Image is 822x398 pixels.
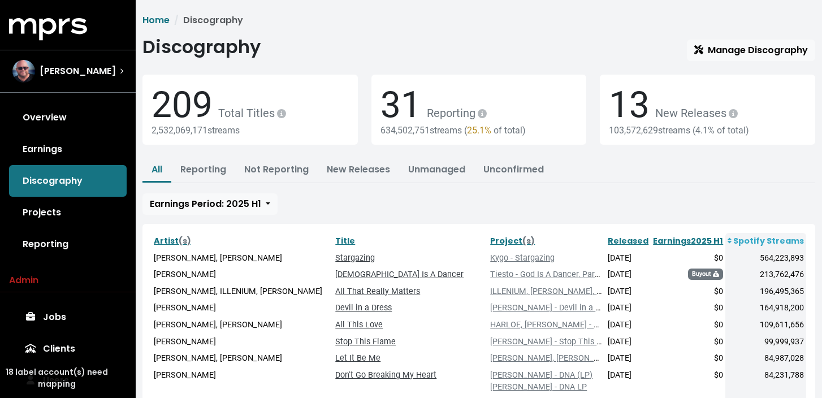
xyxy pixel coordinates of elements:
td: 196,495,365 [725,283,806,300]
div: 103,572,629 streams ( of total) [609,125,806,136]
span: 209 [152,84,213,126]
span: [PERSON_NAME] [40,64,116,78]
a: [PERSON_NAME] - DNA LP [490,382,587,392]
div: $0 [653,252,723,265]
th: Spotify Streams [725,233,806,250]
a: [DEMOGRAPHIC_DATA] Is A Dancer [335,270,464,279]
a: Artist(s) [154,235,191,246]
div: $0 [653,369,723,382]
a: Tiesto - God Is A Dancer, Paradise [490,270,615,279]
div: $0 [653,302,723,314]
a: Stop This Flame [335,337,396,347]
td: [DATE] [605,367,651,396]
span: 25.1% [467,125,491,136]
a: Earnings2025 H1 [653,235,723,246]
span: 31 [380,84,421,126]
div: $0 [653,319,723,331]
a: Projects [9,197,127,228]
a: Earnings [9,133,127,165]
a: New Releases [327,163,390,176]
td: [DATE] [605,317,651,334]
a: Don't Go Breaking My Heart [335,370,436,380]
a: mprs logo [9,22,87,35]
span: New Releases [650,106,740,120]
td: 213,762,476 [725,266,806,283]
td: [PERSON_NAME], ILLENIUM, [PERSON_NAME] [152,283,333,300]
a: Overview [9,102,127,133]
td: [PERSON_NAME] [152,334,333,351]
a: Unconfirmed [483,163,544,176]
a: Reporting [9,228,127,260]
td: 164,918,200 [725,300,806,317]
span: 4.1% [695,125,715,136]
a: Stargazing [335,253,375,263]
img: The selected account / producer [12,60,35,83]
td: 564,223,893 [725,250,806,267]
a: Home [142,14,170,27]
a: Kygo - Stargazing [490,253,555,263]
td: [PERSON_NAME] [152,266,333,283]
a: Devil in a Dress [335,303,392,313]
div: 634,502,751 streams ( of total) [380,125,578,136]
td: 84,231,788 [725,367,806,396]
a: [PERSON_NAME] - Stop This Flame [490,337,620,347]
div: $0 [653,352,723,365]
a: Title [335,235,355,246]
td: [DATE] [605,250,651,267]
td: [PERSON_NAME] [152,367,333,396]
span: Earnings Period: 2025 H1 [150,197,261,210]
td: [DATE] [605,266,651,283]
td: 84,987,028 [725,350,806,367]
td: 109,611,656 [725,317,806,334]
td: [DATE] [605,300,651,317]
span: (s) [522,235,535,246]
a: Reporting [180,163,226,176]
td: 99,999,937 [725,334,806,351]
a: Jobs [9,301,127,333]
td: [DATE] [605,350,651,367]
span: Reporting [421,106,489,120]
span: Manage Discography [694,44,808,57]
td: [DATE] [605,283,651,300]
span: 13 [609,84,650,126]
td: [PERSON_NAME], [PERSON_NAME] [152,317,333,334]
a: Not Reporting [244,163,309,176]
a: Let It Be Me [335,353,380,363]
h1: Discography [142,36,261,58]
a: Released [608,235,648,246]
span: Buyout [688,269,723,280]
span: (s) [179,235,191,246]
div: $0 [653,285,723,298]
td: [DATE] [605,334,651,351]
button: Earnings Period: 2025 H1 [142,193,278,215]
a: All That Really Matters [335,287,420,296]
a: Manage Discography [687,40,815,61]
div: $0 [653,336,723,348]
a: Project(s) [490,235,535,246]
a: HARLOE, [PERSON_NAME] - All This Love [490,320,641,330]
a: All [152,163,162,176]
li: Discography [170,14,243,27]
td: [PERSON_NAME], [PERSON_NAME] [152,250,333,267]
a: ILLENIUM, [PERSON_NAME], [PERSON_NAME] - All That Really Matters [490,287,750,296]
a: Clients [9,333,127,365]
a: Unmanaged [408,163,465,176]
a: All This Love [335,320,383,330]
a: [PERSON_NAME] - DNA (LP) [490,370,592,380]
span: Total Titles [213,106,288,120]
div: 2,532,069,171 streams [152,125,349,136]
a: [PERSON_NAME] - Devil in a Dress [490,303,616,313]
a: [PERSON_NAME], [PERSON_NAME] - Let It Be Me [490,353,670,363]
td: [PERSON_NAME] [152,300,333,317]
nav: breadcrumb [142,14,815,27]
td: [PERSON_NAME], [PERSON_NAME] [152,350,333,367]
